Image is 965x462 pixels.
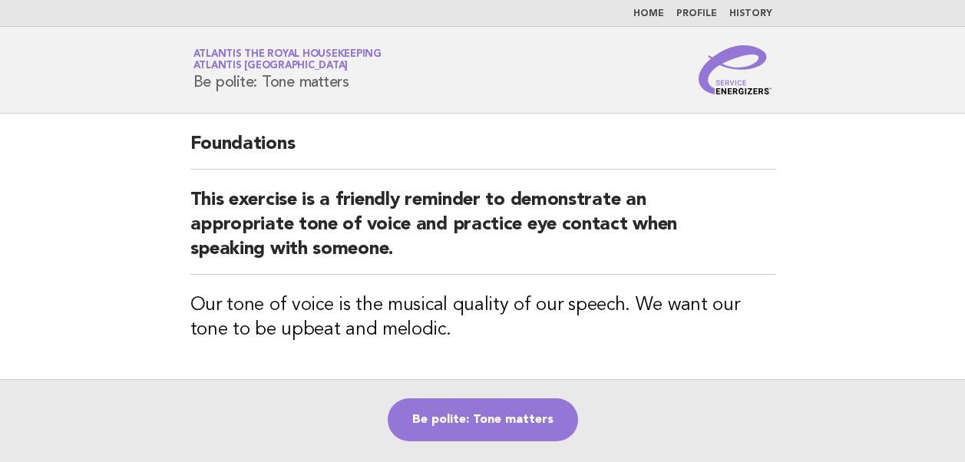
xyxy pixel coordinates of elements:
span: Atlantis [GEOGRAPHIC_DATA] [193,61,349,71]
a: Be polite: Tone matters [388,398,578,441]
h2: Foundations [190,132,775,170]
a: History [729,9,772,18]
h1: Be polite: Tone matters [193,50,382,90]
a: Home [633,9,664,18]
img: Service Energizers [699,45,772,94]
h2: This exercise is a friendly reminder to demonstrate an appropriate tone of voice and practice eye... [190,188,775,275]
a: Atlantis the Royal HousekeepingAtlantis [GEOGRAPHIC_DATA] [193,49,382,71]
a: Profile [676,9,717,18]
h3: Our tone of voice is the musical quality of our speech. We want our tone to be upbeat and melodic. [190,293,775,342]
